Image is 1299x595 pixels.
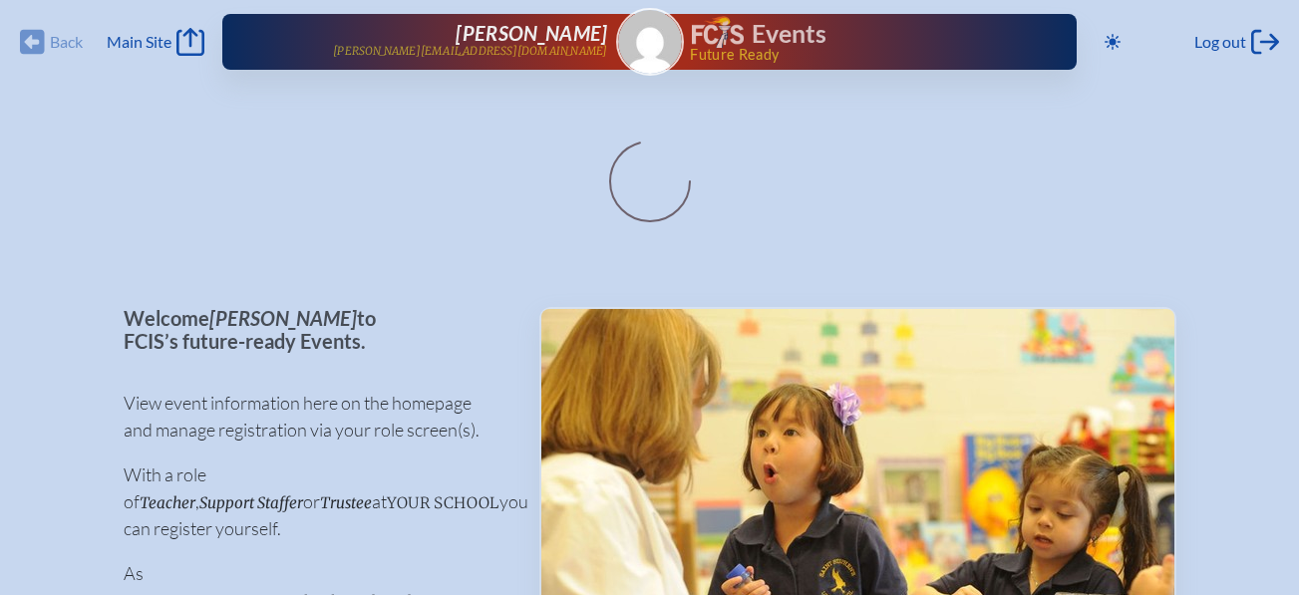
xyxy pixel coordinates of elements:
[387,493,499,512] span: your school
[333,45,607,58] p: [PERSON_NAME][EMAIL_ADDRESS][DOMAIN_NAME]
[124,461,507,542] p: With a role of , or at you can register yourself.
[107,28,204,56] a: Main Site
[199,493,303,512] span: Support Staffer
[1194,32,1246,52] span: Log out
[692,16,1013,62] div: FCIS Events — Future ready
[124,307,507,352] p: Welcome to FCIS’s future-ready Events.
[320,493,372,512] span: Trustee
[690,48,1012,62] span: Future Ready
[286,22,607,62] a: [PERSON_NAME][PERSON_NAME][EMAIL_ADDRESS][DOMAIN_NAME]
[618,10,682,74] img: Gravatar
[107,32,171,52] span: Main Site
[456,21,607,45] span: [PERSON_NAME]
[140,493,195,512] span: Teacher
[616,8,684,76] a: Gravatar
[124,390,507,444] p: View event information here on the homepage and manage registration via your role screen(s).
[209,306,357,330] span: [PERSON_NAME]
